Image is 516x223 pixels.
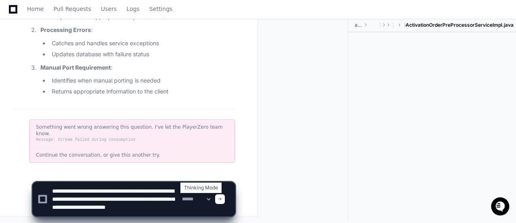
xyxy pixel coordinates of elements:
[27,60,133,68] div: Start new chat
[36,124,228,137] div: Something went wrong answering this question. I've let the PlayerZero team know.
[49,87,235,96] li: Returns appropriate information to the client
[53,6,91,11] span: Pull Requests
[355,22,362,28] span: activation-order-pre-processor
[57,85,98,91] a: Powered byPylon
[40,63,235,72] p: :
[101,6,117,11] span: Users
[8,60,23,75] img: 1736555170064-99ba0984-63c1-480f-8ee9-699278ef63ed
[27,68,106,75] div: We're offline, we'll be back soon
[137,63,147,72] button: Start new chat
[490,196,512,218] iframe: Open customer support
[49,50,235,59] li: Updates database with failure status
[180,183,222,193] div: Thinking Mode
[406,22,514,28] span: ActivationOrderPreProcessorServiceImpl.java
[27,6,44,11] span: Home
[40,25,235,35] p: :
[127,6,140,11] span: Logs
[8,32,147,45] div: Welcome
[49,39,235,48] li: Catches and handles service exceptions
[49,76,235,85] li: Identifies when manual porting is needed
[80,85,98,91] span: Pylon
[36,152,228,158] div: Continue the conversation, or give this another try.
[8,8,24,24] img: PlayerZero
[40,26,91,33] strong: Processing Errors
[40,64,111,71] strong: Manual Port Requirement
[36,137,228,143] div: Message: Stream failed during consumption
[149,6,172,11] span: Settings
